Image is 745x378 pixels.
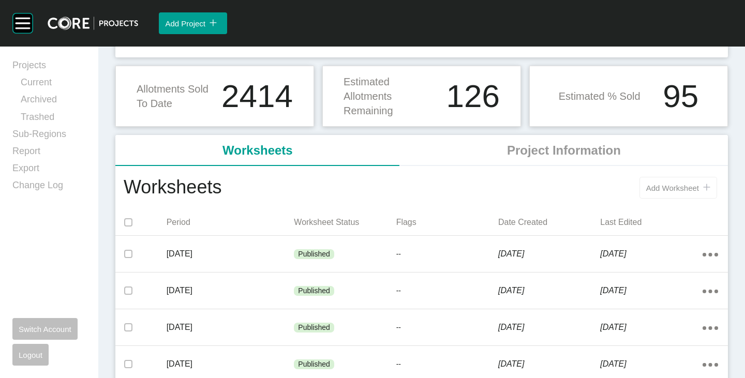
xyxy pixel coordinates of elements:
[167,248,294,260] p: [DATE]
[12,145,86,162] a: Report
[167,322,294,333] p: [DATE]
[600,322,702,333] p: [DATE]
[498,358,600,370] p: [DATE]
[298,249,330,260] p: Published
[12,318,78,340] button: Switch Account
[12,162,86,179] a: Export
[498,285,600,296] p: [DATE]
[294,217,396,228] p: Worksheet Status
[559,89,640,103] p: Estimated % Sold
[115,135,400,166] li: Worksheets
[159,12,227,34] button: Add Project
[600,248,702,260] p: [DATE]
[396,217,498,228] p: Flags
[137,82,215,111] p: Allotments Sold To Date
[344,74,440,118] p: Estimated Allotments Remaining
[12,344,49,366] button: Logout
[298,286,330,296] p: Published
[12,128,86,145] a: Sub-Regions
[646,184,699,192] span: Add Worksheet
[600,358,702,370] p: [DATE]
[396,359,498,370] p: --
[400,135,728,166] li: Project Information
[12,179,86,196] a: Change Log
[498,248,600,260] p: [DATE]
[663,80,698,112] h1: 95
[167,358,294,370] p: [DATE]
[600,285,702,296] p: [DATE]
[298,323,330,333] p: Published
[21,111,86,128] a: Trashed
[19,325,71,334] span: Switch Account
[124,174,221,201] h1: Worksheets
[298,359,330,370] p: Published
[19,351,42,359] span: Logout
[600,217,702,228] p: Last Edited
[396,249,498,260] p: --
[446,80,500,112] h1: 126
[221,80,293,112] h1: 2414
[167,217,294,228] p: Period
[498,217,600,228] p: Date Created
[48,17,138,30] img: core-logo-dark.3138cae2.png
[12,59,86,76] a: Projects
[396,286,498,296] p: --
[498,322,600,333] p: [DATE]
[639,177,717,199] button: Add Worksheet
[396,323,498,333] p: --
[21,76,86,93] a: Current
[165,19,205,28] span: Add Project
[167,285,294,296] p: [DATE]
[21,93,86,110] a: Archived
